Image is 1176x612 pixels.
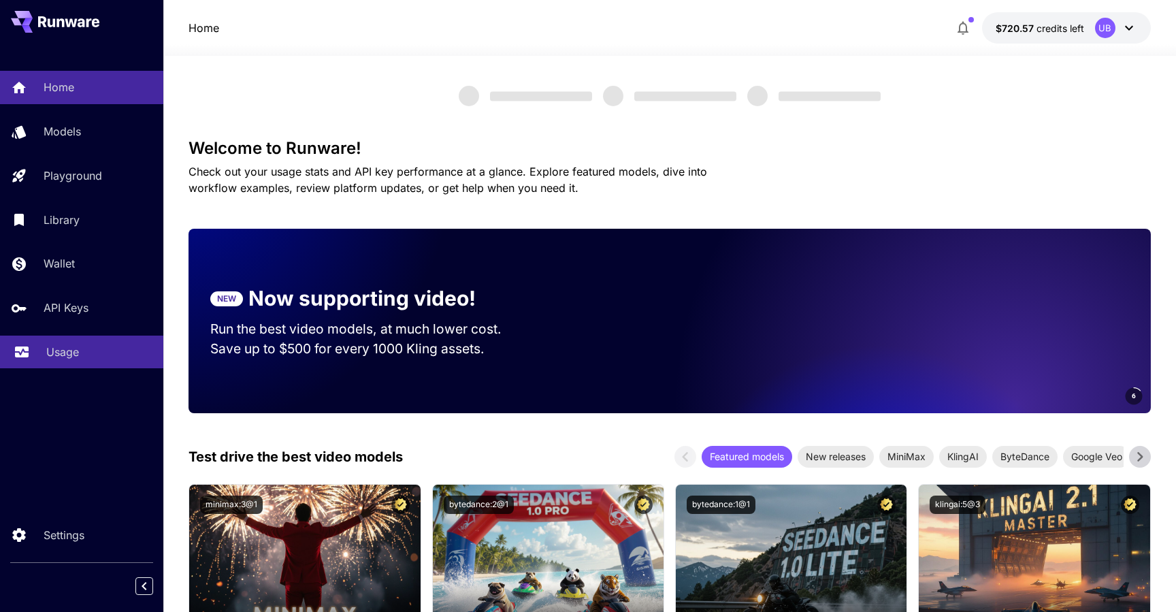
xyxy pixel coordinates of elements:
[44,212,80,228] p: Library
[1063,446,1130,468] div: Google Veo
[44,79,74,95] p: Home
[1132,391,1136,401] span: 6
[992,449,1058,464] span: ByteDance
[939,449,987,464] span: KlingAI
[44,167,102,184] p: Playground
[210,319,527,339] p: Run the best video models, at much lower cost.
[702,446,792,468] div: Featured models
[1036,22,1084,34] span: credits left
[200,496,263,514] button: minimax:3@1
[939,446,987,468] div: KlingAI
[248,283,476,314] p: Now supporting video!
[44,527,84,543] p: Settings
[634,496,653,514] button: Certified Model – Vetted for best performance and includes a commercial license.
[189,20,219,36] nav: breadcrumb
[46,344,79,360] p: Usage
[44,300,88,316] p: API Keys
[44,255,75,272] p: Wallet
[930,496,985,514] button: klingai:5@3
[1095,18,1115,38] div: UB
[217,293,236,305] p: NEW
[189,447,403,467] p: Test drive the best video models
[687,496,755,514] button: bytedance:1@1
[877,496,896,514] button: Certified Model – Vetted for best performance and includes a commercial license.
[798,446,874,468] div: New releases
[189,139,1151,158] h3: Welcome to Runware!
[1063,449,1130,464] span: Google Veo
[992,446,1058,468] div: ByteDance
[996,21,1084,35] div: $720.56719
[135,577,153,595] button: Collapse sidebar
[444,496,514,514] button: bytedance:2@1
[146,574,163,598] div: Collapse sidebar
[210,339,527,359] p: Save up to $500 for every 1000 Kling assets.
[189,20,219,36] a: Home
[702,449,792,464] span: Featured models
[879,449,934,464] span: MiniMax
[391,496,410,514] button: Certified Model – Vetted for best performance and includes a commercial license.
[189,165,707,195] span: Check out your usage stats and API key performance at a glance. Explore featured models, dive int...
[798,449,874,464] span: New releases
[879,446,934,468] div: MiniMax
[1121,496,1139,514] button: Certified Model – Vetted for best performance and includes a commercial license.
[982,12,1151,44] button: $720.56719UB
[44,123,81,140] p: Models
[996,22,1036,34] span: $720.57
